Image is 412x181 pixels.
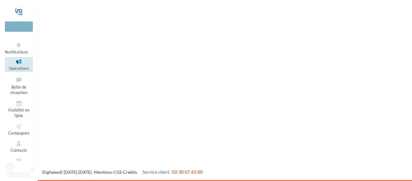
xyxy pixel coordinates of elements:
[9,66,29,71] span: Opérations
[42,170,203,175] span: © [DATE]-[DATE] - - -
[11,148,27,153] span: Contacts
[8,108,29,118] span: Visibilité en ligne
[5,139,33,154] a: Contacts
[5,157,33,171] a: Médiathèque
[5,57,33,72] a: Opérations
[8,131,30,135] span: Campagnes
[113,170,122,175] a: CGS
[5,122,33,137] a: Campagnes
[5,74,33,96] a: Boîte de réception
[5,99,33,119] a: Visibilité en ligne
[94,170,112,175] a: Mentions
[172,169,203,175] span: 02 30 07 43 80
[42,170,59,175] a: Digitaleo
[5,50,28,54] span: Notifications
[123,170,137,175] a: Crédits
[5,21,33,32] div: Nouvelle campagne
[10,85,27,95] span: Boîte de réception
[142,169,170,175] span: Service client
